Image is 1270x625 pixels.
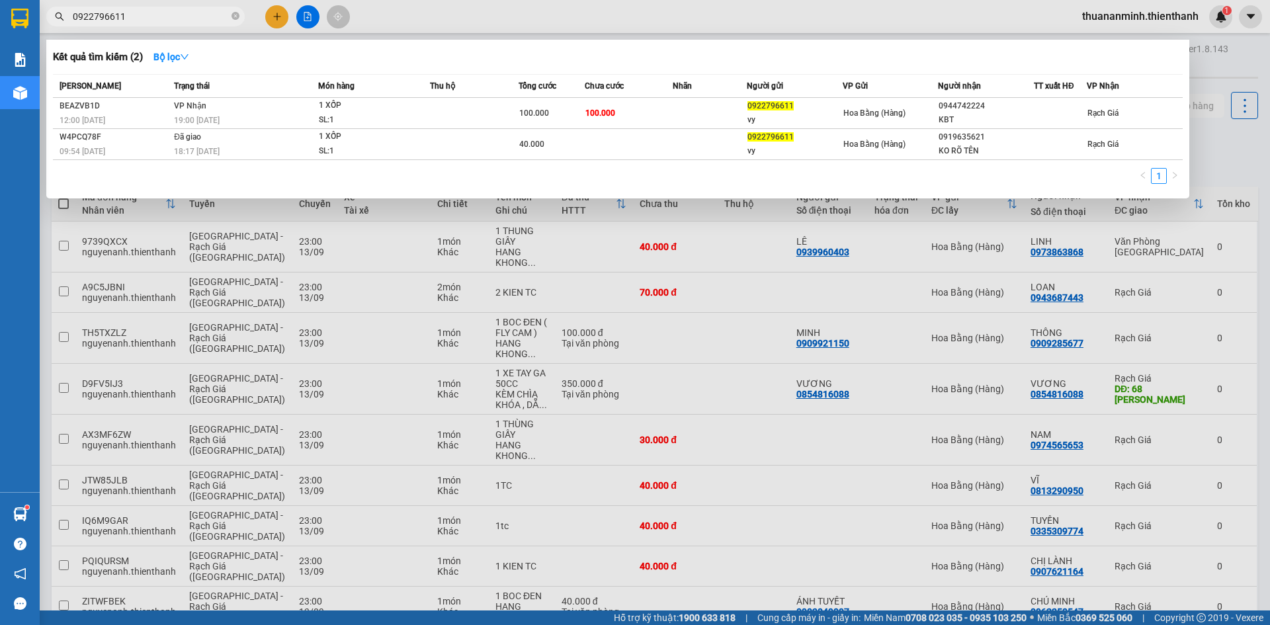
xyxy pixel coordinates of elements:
span: Đã giao [174,132,201,142]
span: 100.000 [519,108,549,118]
span: notification [14,567,26,580]
span: TT xuất HĐ [1034,81,1074,91]
span: left [1139,171,1147,179]
span: [PERSON_NAME] [60,81,121,91]
div: W4PCQ78F [60,130,170,144]
strong: Bộ lọc [153,52,189,62]
span: Hoa Bằng (Hàng) [843,140,906,149]
span: [DATE] [93,7,132,21]
span: Người gửi [747,81,783,91]
span: 0922796611 [747,132,794,142]
div: 0944742224 [939,99,1033,113]
span: Hoa Bằng (Hàng) [843,108,906,118]
input: Tìm tên, số ĐT hoặc mã đơn [73,9,229,24]
div: BEAZVB1D [60,99,170,113]
span: message [14,597,26,610]
a: 1 [1152,169,1166,183]
span: Chưa cước [585,81,624,91]
span: VP Nhận [174,101,206,110]
span: Người nhận [938,81,981,91]
span: right [1171,171,1179,179]
span: 40.000 [519,140,544,149]
li: Previous Page [1135,168,1151,184]
sup: 1 [25,505,29,509]
span: close-circle [232,12,239,20]
span: 17:51 [62,7,131,21]
strong: ĐC: [62,54,90,72]
div: vy [747,113,842,127]
div: 1 XỐP [319,99,418,113]
span: Món hàng [318,81,355,91]
li: Next Page [1167,168,1183,184]
span: 0922796611 [747,101,794,110]
button: left [1135,168,1151,184]
span: question-circle [14,538,26,550]
span: VP Gửi [843,81,868,91]
div: SL: 1 [319,113,418,128]
span: 100.000 [585,108,615,118]
img: warehouse-icon [13,86,27,100]
img: warehouse-icon [13,507,27,521]
span: Hoa Bằng (Hàng) [7,80,157,151]
span: 18:17 [DATE] [174,147,220,156]
span: 19:00 [DATE] [174,116,220,125]
div: 0919635621 [939,130,1033,144]
div: KBT [939,113,1033,127]
span: search [55,12,64,21]
img: solution-icon [13,53,27,67]
li: 1 [1151,168,1167,184]
span: Văn Phòng An Minh [85,24,194,38]
img: logo-vxr [11,9,28,28]
button: Bộ lọcdown [143,46,200,67]
span: down [180,52,189,62]
span: Rạch Giá [1087,108,1119,118]
button: right [1167,168,1183,184]
span: Thu hộ [430,81,455,91]
span: Gửi: [62,24,194,38]
div: SL: 1 [319,144,418,159]
div: KO RÕ TÊN [939,144,1033,158]
span: 12:00 [DATE] [60,116,105,125]
div: vy [747,144,842,158]
span: Tổng cước [519,81,556,91]
h3: Kết quả tìm kiếm ( 2 ) [53,50,143,64]
span: Rạch Giá [1087,140,1119,149]
span: Nhãn [673,81,692,91]
div: 1 XỐP [319,130,418,144]
span: VP Nhận [1087,81,1119,91]
span: 09:54 [DATE] [60,147,105,156]
span: Trạng thái [174,81,210,91]
span: [PERSON_NAME] - 0913197619 [62,40,217,52]
span: close-circle [232,11,239,23]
